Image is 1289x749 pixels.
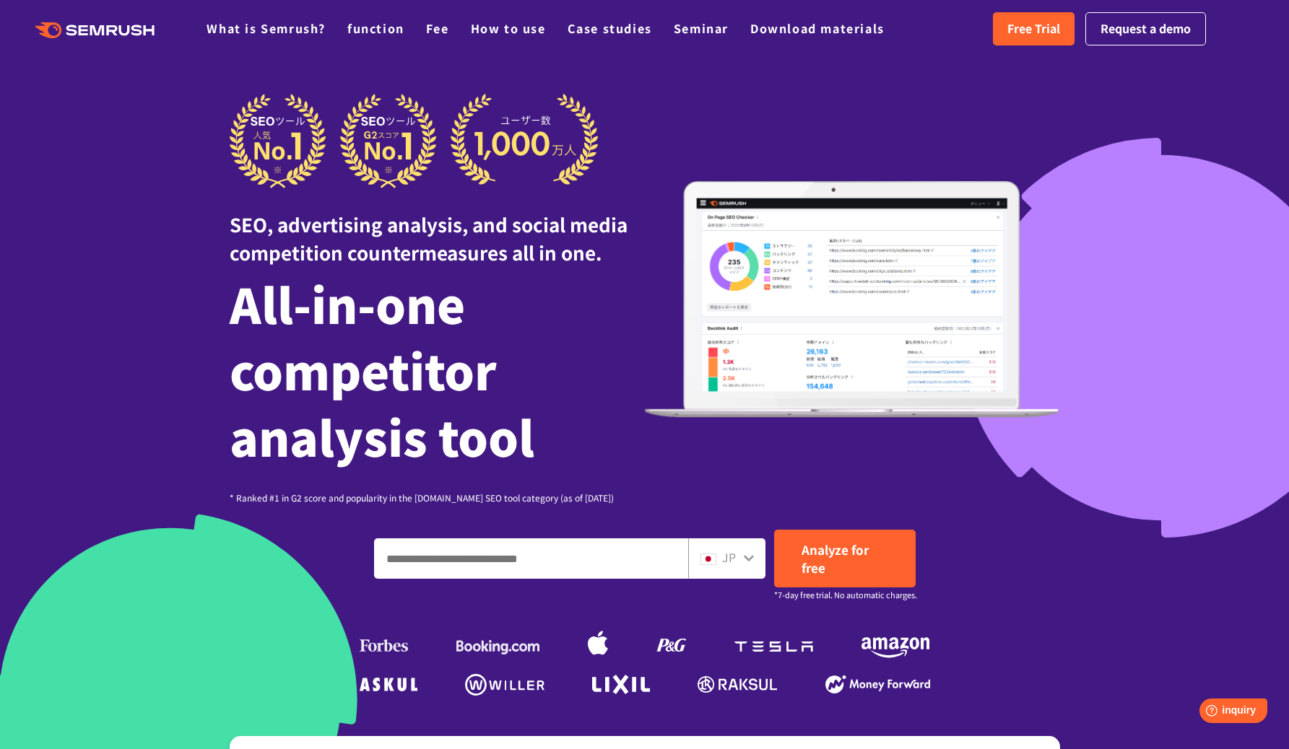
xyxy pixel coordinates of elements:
[471,19,546,37] a: How to use
[1085,12,1206,45] a: Request a demo
[1007,19,1060,37] font: Free Trial
[230,335,534,470] font: competitor analysis tool
[207,19,326,37] a: What is Semrush?
[568,19,652,37] a: Case studies
[347,19,404,37] a: function
[230,491,614,504] font: * Ranked #1 in G2 score and popularity in the [DOMAIN_NAME] SEO tool category (as of [DATE])
[375,539,687,578] input: Enter a domain, keyword or URL
[1101,19,1191,37] font: Request a demo
[230,268,465,338] font: All-in-one
[230,211,628,266] font: SEO, advertising analysis, and social media competition countermeasures all in one.
[802,540,869,577] font: Analyze for free
[993,12,1075,45] a: Free Trial
[750,19,885,37] a: Download materials
[774,589,917,600] font: *7-day free trial. No automatic charges.
[1160,693,1273,733] iframe: Help widget launcher
[774,530,916,587] a: Analyze for free
[426,19,449,37] a: Fee
[674,19,729,37] a: Seminar
[722,548,736,566] font: JP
